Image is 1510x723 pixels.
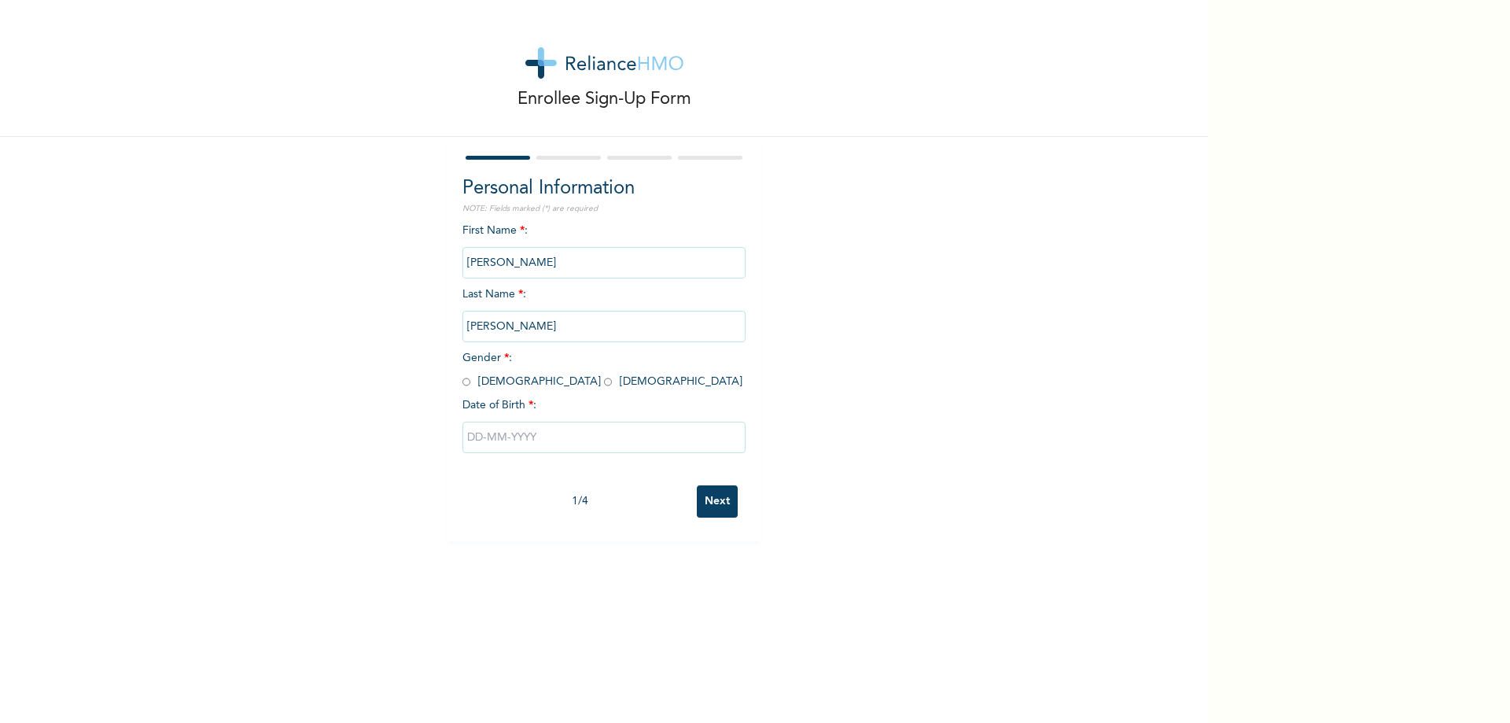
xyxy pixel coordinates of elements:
[462,493,697,510] div: 1 / 4
[517,87,691,113] p: Enrollee Sign-Up Form
[462,225,746,268] span: First Name :
[462,352,742,387] span: Gender : [DEMOGRAPHIC_DATA] [DEMOGRAPHIC_DATA]
[462,289,746,332] span: Last Name :
[462,397,536,414] span: Date of Birth :
[462,203,746,215] p: NOTE: Fields marked (*) are required
[462,175,746,203] h2: Personal Information
[462,247,746,279] input: Enter your first name
[697,485,738,518] input: Next
[525,47,683,79] img: logo
[462,311,746,342] input: Enter your last name
[462,422,746,453] input: DD-MM-YYYY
